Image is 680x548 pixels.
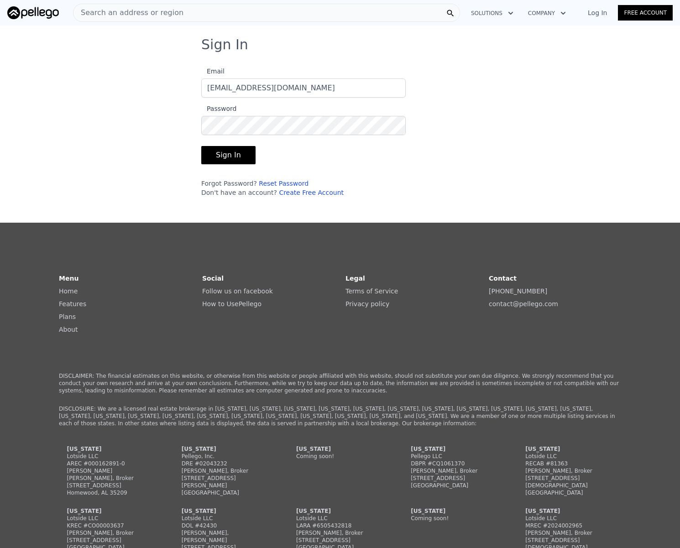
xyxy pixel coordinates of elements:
[296,445,384,453] div: [US_STATE]
[201,146,256,164] button: Sign In
[411,475,498,482] div: [STREET_ADDRESS]
[296,515,384,522] div: Lotside LLC
[182,445,269,453] div: [US_STATE]
[59,287,78,295] a: Home
[182,460,269,467] div: DRE #02043232
[182,489,269,496] div: [GEOGRAPHIC_DATA]
[411,460,498,467] div: DBPR #CQ1061370
[182,467,269,475] div: [PERSON_NAME], Broker
[67,467,155,482] div: [PERSON_NAME] [PERSON_NAME], Broker
[201,105,236,112] span: Password
[411,453,498,460] div: Pellego LLC
[182,515,269,522] div: Lotside LLC
[201,78,406,98] input: Email
[67,522,155,529] div: KREC #CO00003637
[525,515,613,522] div: Lotside LLC
[202,275,224,282] strong: Social
[67,482,155,489] div: [STREET_ADDRESS]
[67,489,155,496] div: Homewood, AL 35209
[345,287,398,295] a: Terms of Service
[59,405,621,427] p: DISCLOSURE: We are a licensed real estate brokerage in [US_STATE], [US_STATE], [US_STATE], [US_ST...
[201,116,406,135] input: Password
[202,300,262,308] a: How to UsePellego
[525,475,613,489] div: [STREET_ADDRESS][DEMOGRAPHIC_DATA]
[279,189,344,196] a: Create Free Account
[577,8,618,17] a: Log In
[464,5,521,21] button: Solutions
[296,453,384,460] div: Coming soon!
[73,7,183,18] span: Search an address or region
[182,529,269,544] div: [PERSON_NAME], [PERSON_NAME]
[489,275,517,282] strong: Contact
[296,529,384,537] div: [PERSON_NAME], Broker
[67,460,155,467] div: AREC #000162891-0
[525,529,613,537] div: [PERSON_NAME], Broker
[411,507,498,515] div: [US_STATE]
[489,300,558,308] a: contact@pellego.com
[59,313,76,320] a: Plans
[411,445,498,453] div: [US_STATE]
[345,300,389,308] a: Privacy policy
[59,326,78,333] a: About
[67,537,155,544] div: [STREET_ADDRESS]
[525,460,613,467] div: RECAB #81363
[201,68,225,75] span: Email
[525,467,613,475] div: [PERSON_NAME], Broker
[67,445,155,453] div: [US_STATE]
[67,507,155,515] div: [US_STATE]
[182,475,269,489] div: [STREET_ADDRESS][PERSON_NAME]
[182,453,269,460] div: Pellego, Inc.
[202,287,273,295] a: Follow us on facebook
[201,37,479,53] h3: Sign In
[59,372,621,394] p: DISCLAIMER: The financial estimates on this website, or otherwise from this website or people aff...
[259,180,309,187] a: Reset Password
[525,489,613,496] div: [GEOGRAPHIC_DATA]
[525,445,613,453] div: [US_STATE]
[59,275,78,282] strong: Menu
[525,522,613,529] div: MREC #2024002965
[489,287,547,295] a: [PHONE_NUMBER]
[7,6,59,19] img: Pellego
[296,522,384,529] div: LARA #6505432818
[182,522,269,529] div: DOL #42430
[67,453,155,460] div: Lotside LLC
[67,515,155,522] div: Lotside LLC
[411,482,498,489] div: [GEOGRAPHIC_DATA]
[411,515,498,522] div: Coming soon!
[411,467,498,475] div: [PERSON_NAME], Broker
[525,453,613,460] div: Lotside LLC
[201,179,406,197] div: Forgot Password? Don't have an account?
[618,5,673,21] a: Free Account
[296,537,384,544] div: [STREET_ADDRESS]
[525,507,613,515] div: [US_STATE]
[59,300,86,308] a: Features
[345,275,365,282] strong: Legal
[67,529,155,537] div: [PERSON_NAME], Broker
[182,507,269,515] div: [US_STATE]
[521,5,573,21] button: Company
[296,507,384,515] div: [US_STATE]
